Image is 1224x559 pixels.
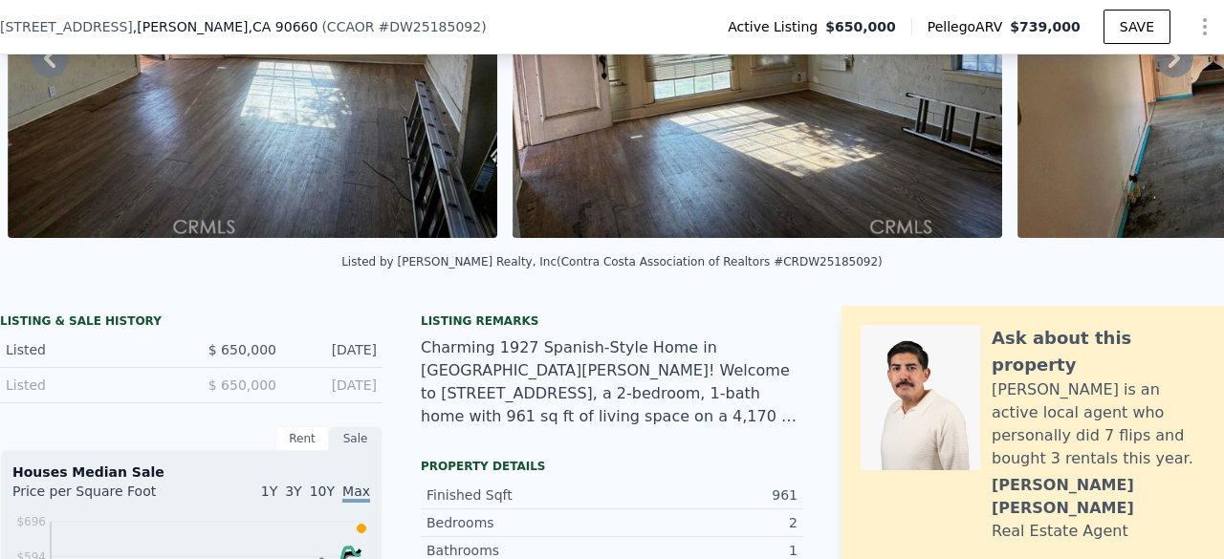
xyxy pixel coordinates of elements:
span: CCAOR [327,19,375,34]
span: 3Y [285,484,301,499]
div: Property details [421,459,803,474]
div: [DATE] [292,376,377,395]
span: $ 650,000 [208,377,276,393]
div: 2 [612,513,798,532]
span: $739,000 [1010,19,1081,34]
span: , CA 90660 [249,19,318,34]
span: # DW25185092 [379,19,482,34]
div: Listed [6,376,176,395]
div: Listed [6,340,176,359]
div: [DATE] [292,340,377,359]
span: Max [342,484,370,503]
tspan: $696 [16,515,46,528]
span: Active Listing [728,17,825,36]
span: 10Y [310,484,335,499]
div: Houses Median Sale [12,462,370,482]
span: Pellego ARV [928,17,1011,36]
button: SAVE [1104,10,1170,44]
div: Price per Square Foot [12,482,191,512]
span: $ 650,000 [208,342,276,357]
div: Sale [329,426,382,451]
div: Listed by [PERSON_NAME] Realty, Inc (Contra Costa Association of Realtors #CRDW25185092) [341,255,883,269]
div: [PERSON_NAME] [PERSON_NAME] [992,474,1205,520]
div: ( ) [321,17,486,36]
div: Charming 1927 Spanish-Style Home in [GEOGRAPHIC_DATA][PERSON_NAME]! Welcome to [STREET_ADDRESS], ... [421,336,803,428]
span: , [PERSON_NAME] [133,17,318,36]
button: Show Options [1186,8,1224,46]
div: Listing remarks [421,313,803,329]
div: Finished Sqft [426,485,612,505]
span: $650,000 [825,17,896,36]
div: Ask about this property [992,325,1205,378]
div: [PERSON_NAME] is an active local agent who personally did 7 flips and bought 3 rentals this year. [992,378,1205,470]
span: 1Y [261,484,277,499]
div: Real Estate Agent [992,520,1128,543]
div: 961 [612,485,798,505]
div: Bedrooms [426,513,612,532]
div: Rent [275,426,329,451]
